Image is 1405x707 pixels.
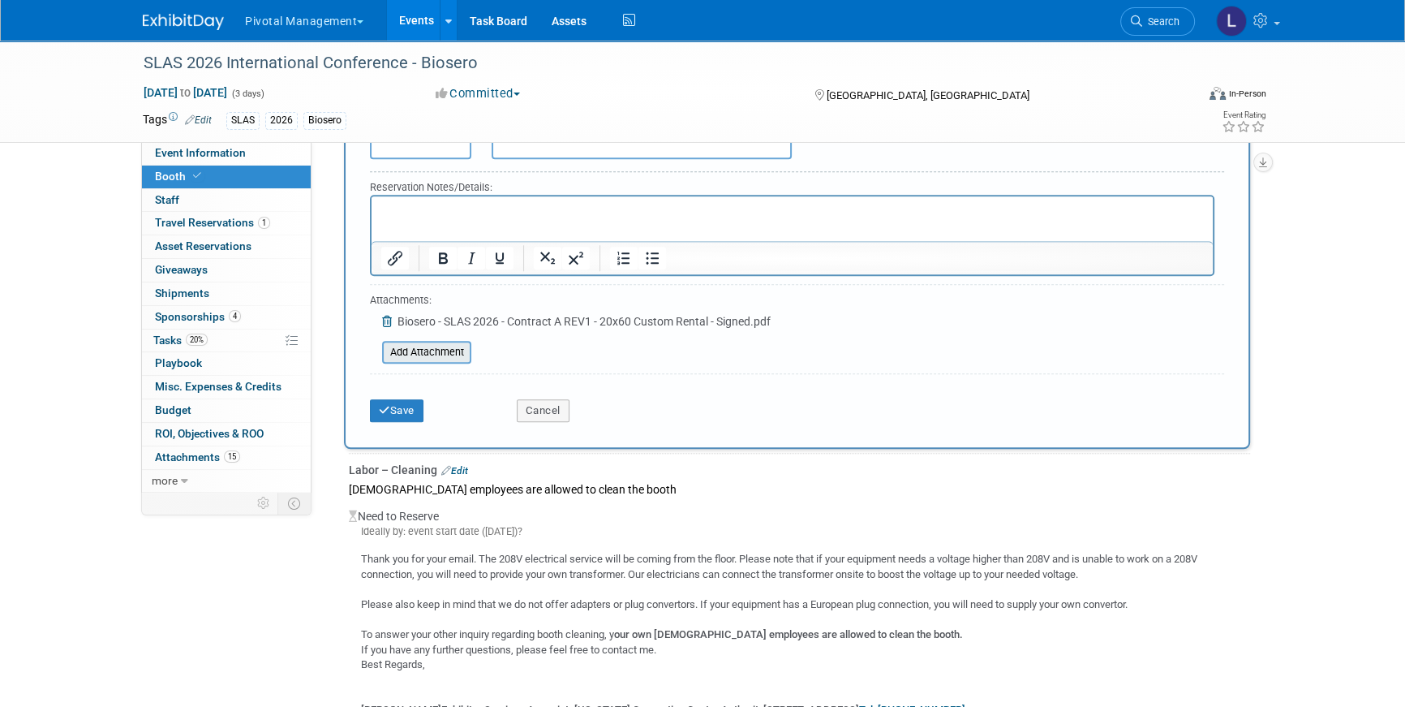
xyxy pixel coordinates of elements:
[142,352,311,375] a: Playbook
[142,166,311,188] a: Booth
[155,310,241,323] span: Sponsorships
[486,247,513,269] button: Underline
[229,310,241,322] span: 4
[381,247,409,269] button: Insert/edit link
[142,235,311,258] a: Asset Reservations
[155,170,204,183] span: Booth
[278,493,312,514] td: Toggle Event Tabs
[224,450,240,463] span: 15
[155,356,202,369] span: Playbook
[152,474,178,487] span: more
[370,293,771,312] div: Attachments:
[1099,84,1266,109] div: Event Format
[143,111,212,130] td: Tags
[1228,88,1266,100] div: In-Person
[143,85,228,100] span: [DATE] [DATE]
[142,399,311,422] a: Budget
[370,179,1214,195] div: Reservation Notes/Details:
[303,112,346,129] div: Biosero
[142,330,311,352] a: Tasks20%
[826,89,1029,101] span: [GEOGRAPHIC_DATA], [GEOGRAPHIC_DATA]
[155,427,264,440] span: ROI, Objectives & ROO
[1120,7,1195,36] a: Search
[142,142,311,165] a: Event Information
[142,423,311,446] a: ROI, Objectives & ROO
[370,399,423,422] button: Save
[155,193,179,206] span: Staff
[265,112,298,129] div: 2026
[1222,111,1265,119] div: Event Rating
[143,14,224,30] img: ExhibitDay
[562,247,590,269] button: Superscript
[142,446,311,469] a: Attachments15
[142,259,311,282] a: Giveaways
[534,247,561,269] button: Subscript
[142,189,311,212] a: Staff
[155,403,191,416] span: Budget
[186,334,208,346] span: 20%
[372,196,1213,241] iframe: Rich Text Area
[349,478,1250,500] div: [DEMOGRAPHIC_DATA] employees are allowed to clean the booth
[155,450,240,463] span: Attachments
[517,399,569,422] button: Cancel
[230,88,264,99] span: (3 days)
[250,493,278,514] td: Personalize Event Tab Strip
[429,247,457,269] button: Bold
[349,462,1250,478] div: Labor – Cleaning
[155,146,246,159] span: Event Information
[153,334,208,347] span: Tasks
[441,465,468,476] a: Edit
[155,263,208,276] span: Giveaways
[349,524,1250,539] div: Ideally by: event start date ([DATE])?
[1210,87,1226,100] img: Format-Inperson.png
[226,112,260,129] div: SLAS
[1216,6,1247,37] img: Leslie Pelton
[142,282,311,305] a: Shipments
[610,247,638,269] button: Numbered list
[430,85,526,102] button: Committed
[142,470,311,493] a: more
[178,86,193,99] span: to
[638,247,666,269] button: Bullet list
[193,171,201,180] i: Booth reservation complete
[258,217,270,229] span: 1
[142,212,311,235] a: Travel Reservations1
[1142,15,1179,28] span: Search
[138,49,1171,78] div: SLAS 2026 International Conference - Biosero
[155,216,270,229] span: Travel Reservations
[142,306,311,329] a: Sponsorships4
[155,380,281,393] span: Misc. Expenses & Credits
[614,628,963,640] b: our own [DEMOGRAPHIC_DATA] employees are allowed to clean the booth.
[397,315,771,328] span: Biosero - SLAS 2026 - Contract A REV1 - 20x60 Custom Rental - Signed.pdf
[155,287,209,300] span: Shipments
[142,376,311,399] a: Misc. Expenses & Credits
[185,114,212,126] a: Edit
[458,247,485,269] button: Italic
[155,239,251,252] span: Asset Reservations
